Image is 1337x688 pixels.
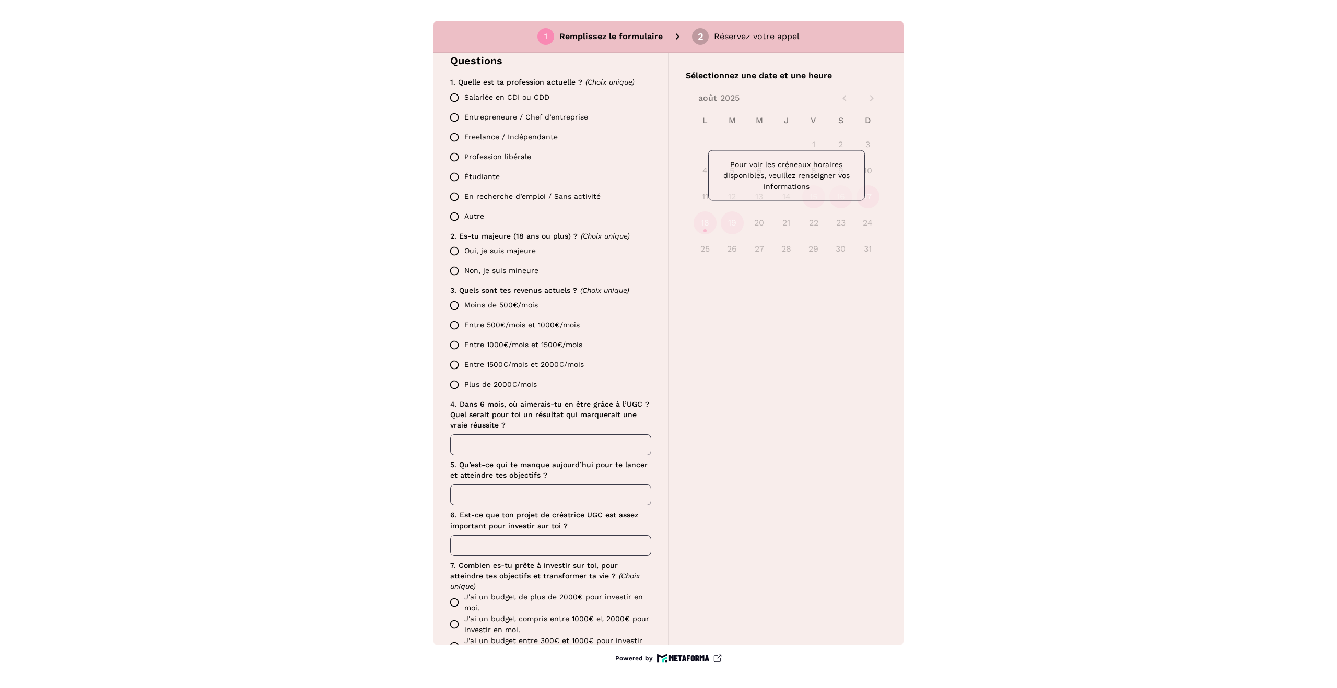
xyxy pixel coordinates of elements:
[581,232,630,240] span: (Choix unique)
[450,78,582,86] span: 1. Quelle est ta profession actuelle ?
[444,261,651,281] label: Non, je suis mineure
[450,400,652,429] span: 4. Dans 6 mois, où aimerais-tu en être grâce à l’UGC ? Quel serait pour toi un résultat qui marqu...
[714,30,800,43] p: Réservez votre appel
[450,511,641,529] span: 6. Est-ce que ton projet de créatrice UGC est assez important pour investir sur toi ?
[580,286,629,294] span: (Choix unique)
[444,127,651,147] label: Freelance / Indépendante
[450,572,642,590] span: (Choix unique)
[585,78,635,86] span: (Choix unique)
[444,108,651,127] label: Entrepreneure / Chef d’entreprise
[444,147,651,167] label: Profession libérale
[450,232,578,240] span: 2. Es-tu majeure (18 ans ou plus) ?
[444,355,651,375] label: Entre 1500€/mois et 2000€/mois
[444,187,651,207] label: En recherche d’emploi / Sans activité
[444,613,651,635] label: J'ai un budget compris entre 1000€ et 2000€ pour investir en moi.
[450,561,620,580] span: 7. Combien es-tu prête à investir sur toi, pour atteindre tes objectifs et transformer ta vie ?
[686,69,887,82] p: Sélectionnez une date et une heure
[450,460,650,479] span: 5. Qu’est-ce qui te manque aujourd’hui pour te lancer et atteindre tes objectifs ?
[544,32,547,41] div: 1
[615,654,722,663] a: Powered by
[444,295,651,315] label: Moins de 500€/mois
[444,88,651,108] label: Salariée en CDI ou CDD
[450,286,577,294] span: 3. Quels sont tes revenus actuels ?
[615,654,653,662] p: Powered by
[444,315,651,335] label: Entre 500€/mois et 1000€/mois
[559,30,663,43] p: Remplissez le formulaire
[698,32,703,41] div: 2
[444,375,651,395] label: Plus de 2000€/mois
[444,167,651,187] label: Étudiante
[450,53,651,68] p: Questions
[444,591,651,613] label: J'ai un budget de plus de 2000€ pour investir en moi.
[444,335,651,355] label: Entre 1000€/mois et 1500€/mois
[444,207,651,227] label: Autre
[444,635,651,657] label: J'ai un budget entre 300€ et 1000€ pour investir en moi.
[444,241,651,261] label: Oui, je suis majeure
[717,159,856,192] p: Pour voir les créneaux horaires disponibles, veuillez renseigner vos informations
